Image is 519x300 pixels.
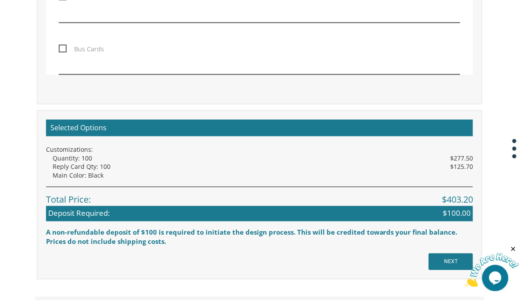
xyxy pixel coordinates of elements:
div: Quantity: 100 [53,154,473,163]
h2: Selected Options [46,120,473,136]
span: $125.70 [450,163,473,171]
div: Deposit Required: [46,206,473,221]
div: Total Price: [46,187,473,207]
span: $100.00 [443,208,471,219]
span: $277.50 [450,154,473,163]
div: Reply Card Qty: 100 [53,163,473,171]
span: $403.20 [442,194,473,207]
div: Prices do not include shipping costs. [46,237,473,246]
div: Main Color: Black [53,171,473,180]
div: Customizations: [46,145,473,154]
iframe: chat widget [465,245,519,287]
input: NEXT [429,254,473,270]
div: A non-refundable deposit of $100 is required to initiate the design process. This will be credite... [46,228,473,237]
span: Bus Cards [59,43,104,54]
